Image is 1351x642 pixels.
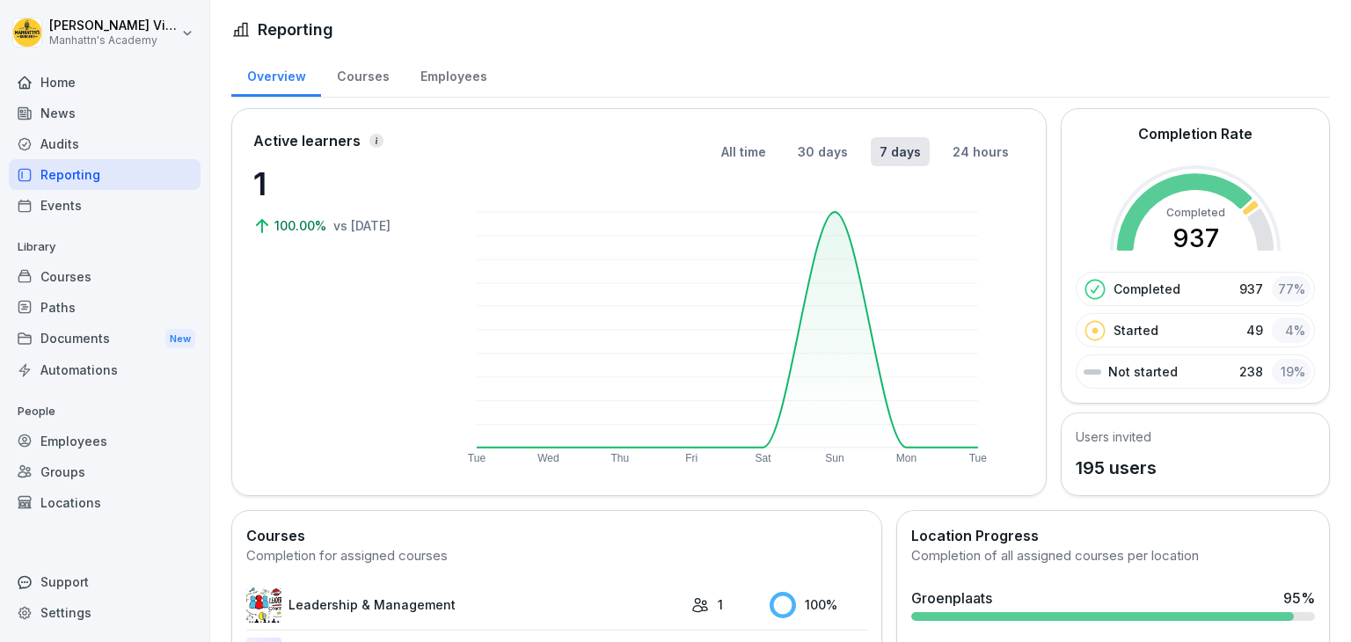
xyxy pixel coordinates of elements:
[9,67,201,98] a: Home
[1114,321,1158,339] p: Started
[1108,362,1178,381] p: Not started
[253,130,361,151] p: Active learners
[405,52,502,97] a: Employees
[611,452,630,464] text: Thu
[1076,455,1157,481] p: 195 users
[246,546,867,566] div: Completion for assigned courses
[9,323,201,355] div: Documents
[246,525,867,546] h2: Courses
[1138,123,1252,144] h2: Completion Rate
[911,587,992,609] div: Groenplaats
[944,137,1018,166] button: 24 hours
[9,292,201,323] a: Paths
[1076,427,1157,446] h5: Users invited
[321,52,405,97] a: Courses
[246,587,281,623] img: m5os3g31qv4yrwr27cnhnia0.png
[1239,362,1263,381] p: 238
[9,128,201,159] a: Audits
[686,452,698,464] text: Fri
[911,546,1315,566] div: Completion of all assigned courses per location
[9,190,201,221] a: Events
[826,452,844,464] text: Sun
[871,137,930,166] button: 7 days
[756,452,772,464] text: Sat
[1272,359,1311,384] div: 19 %
[9,98,201,128] a: News
[9,354,201,385] a: Automations
[537,452,559,464] text: Wed
[712,137,775,166] button: All time
[274,216,330,235] p: 100.00%
[904,580,1322,628] a: Groenplaats95%
[9,426,201,456] a: Employees
[246,587,683,623] a: Leadership & Management
[718,595,723,614] p: 1
[9,398,201,426] p: People
[49,34,178,47] p: Manhattn's Academy
[258,18,333,41] h1: Reporting
[1272,276,1311,302] div: 77 %
[9,159,201,190] a: Reporting
[9,487,201,518] a: Locations
[1246,321,1263,339] p: 49
[333,216,391,235] p: vs [DATE]
[1272,317,1311,343] div: 4 %
[468,452,486,464] text: Tue
[9,566,201,597] div: Support
[9,261,201,292] a: Courses
[9,456,201,487] a: Groups
[49,18,178,33] p: [PERSON_NAME] Vierse
[231,52,321,97] a: Overview
[253,160,429,208] p: 1
[165,329,195,349] div: New
[969,452,988,464] text: Tue
[1239,280,1263,298] p: 937
[896,452,916,464] text: Mon
[9,323,201,355] a: DocumentsNew
[911,525,1315,546] h2: Location Progress
[9,233,201,261] p: Library
[789,137,857,166] button: 30 days
[9,597,201,628] a: Settings
[770,592,867,618] div: 100 %
[1114,280,1180,298] p: Completed
[1283,587,1315,609] div: 95 %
